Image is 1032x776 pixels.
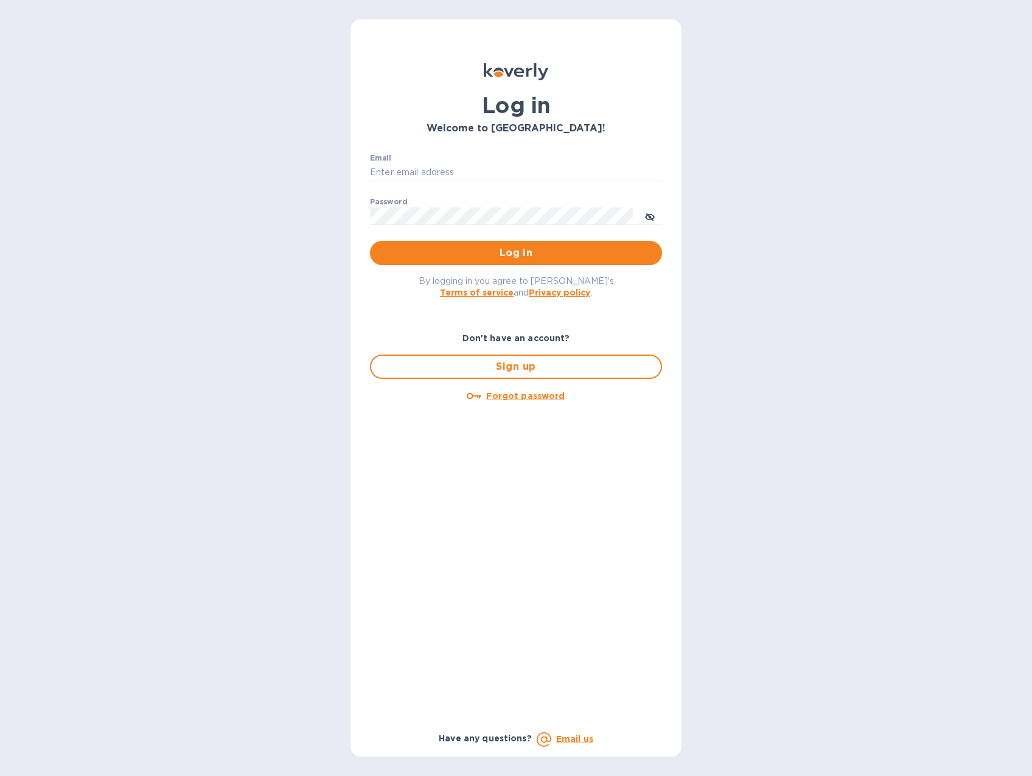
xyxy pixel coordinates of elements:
[529,288,590,297] a: Privacy policy
[370,241,662,265] button: Log in
[381,359,651,374] span: Sign up
[370,355,662,379] button: Sign up
[462,333,570,343] b: Don't have an account?
[439,733,532,743] b: Have any questions?
[370,154,391,162] label: Email
[370,92,662,118] h1: Log in
[484,63,548,80] img: Koverly
[440,288,514,297] a: Terms of service
[380,246,652,260] span: Log in
[486,391,565,401] u: Forgot password
[556,734,593,744] a: Email us
[370,164,662,182] input: Enter email address
[370,123,662,134] h3: Welcome to [GEOGRAPHIC_DATA]!
[370,198,407,206] label: Password
[638,204,662,228] button: toggle password visibility
[419,276,614,297] span: By logging in you agree to [PERSON_NAME]'s and .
